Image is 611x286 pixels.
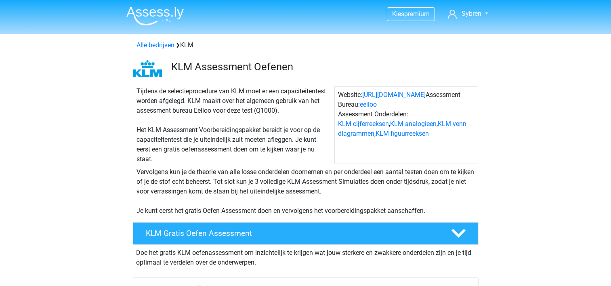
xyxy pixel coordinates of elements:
[133,245,479,267] div: Doe het gratis KLM oefenassessment om inzichtelijk te krijgen wat jouw sterkere en zwakkere onder...
[445,9,491,19] a: Sybren
[404,10,430,18] span: premium
[136,41,174,49] a: Alle bedrijven
[171,61,472,73] h3: KLM Assessment Oefenen
[126,6,184,25] img: Assessly
[334,86,478,164] div: Website: Assessment Bureau: Assessment Onderdelen: , , ,
[376,130,429,137] a: KLM figuurreeksen
[338,120,466,137] a: KLM venn diagrammen
[338,120,389,128] a: KLM cijferreeksen
[130,222,482,245] a: KLM Gratis Oefen Assessment
[133,86,334,164] div: Tijdens de selectieprocedure van KLM moet er een capaciteitentest worden afgelegd. KLM maakt over...
[387,8,435,19] a: Kiespremium
[133,40,478,50] div: KLM
[390,120,437,128] a: KLM analogieen
[360,101,377,108] a: eelloo
[392,10,404,18] span: Kies
[462,10,481,17] span: Sybren
[146,229,438,238] h4: KLM Gratis Oefen Assessment
[362,91,426,99] a: [URL][DOMAIN_NAME]
[133,167,478,216] div: Vervolgens kun je de theorie van alle losse onderdelen doornemen en per onderdeel een aantal test...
